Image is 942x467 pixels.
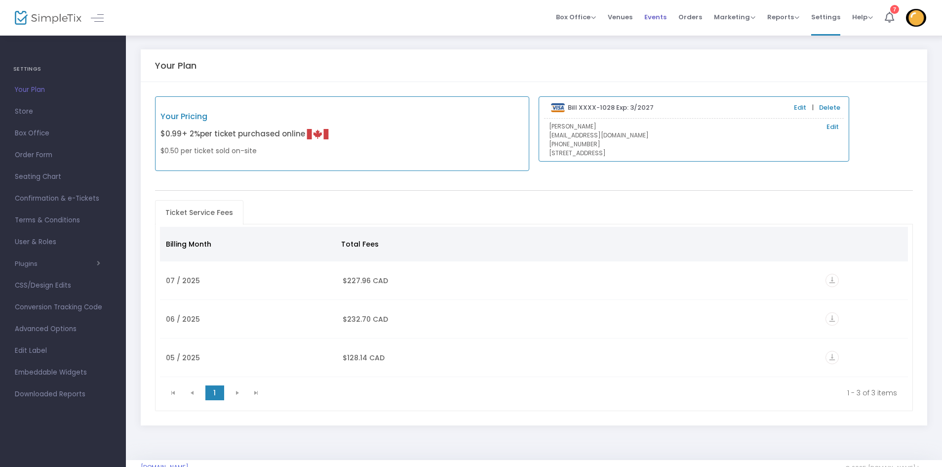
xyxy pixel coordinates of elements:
[890,3,899,12] div: 7
[15,84,111,96] span: Your Plan
[166,276,200,286] span: 07 / 2025
[343,276,388,286] span: $227.96 CAD
[273,388,898,398] kendo-pager-info: 1 - 3 of 3 items
[343,353,385,363] span: $128.14 CAD
[794,103,806,113] a: Edit
[160,146,342,156] p: $0.50 per ticket sold on-site
[825,354,839,364] a: vertical_align_bottom
[767,12,799,22] span: Reports
[15,170,111,183] span: Seating Chart
[15,279,111,292] span: CSS/Design Edits
[608,4,632,30] span: Venues
[551,103,565,112] img: visa.png
[15,127,111,140] span: Box Office
[15,236,111,249] span: User & Roles
[825,274,839,287] i: vertical_align_bottom
[13,59,113,79] h4: SETTINGS
[166,353,200,363] span: 05 / 2025
[15,192,111,205] span: Confirmation & e-Tickets
[825,277,839,287] a: vertical_align_bottom
[182,128,200,139] span: + 2%
[811,4,840,30] span: Settings
[160,227,908,377] div: Data table
[160,227,336,261] th: Billing Month
[678,4,702,30] span: Orders
[644,4,667,30] span: Events
[852,12,873,22] span: Help
[549,149,839,158] p: [STREET_ADDRESS]
[15,323,111,336] span: Advanced Options
[15,366,111,379] span: Embeddable Widgets
[15,388,111,401] span: Downloaded Reports
[307,123,329,145] img: Canadian Flag
[556,12,596,22] span: Box Office
[825,351,839,364] i: vertical_align_bottom
[714,12,755,22] span: Marketing
[819,103,840,113] a: Delete
[15,149,111,162] span: Order Form
[205,385,224,400] span: Page 1
[159,205,239,220] span: Ticket Service Fees
[826,122,839,132] a: Edit
[549,131,839,140] p: [EMAIL_ADDRESS][DOMAIN_NAME]
[825,315,839,325] a: vertical_align_bottom
[549,140,839,149] p: [PHONE_NUMBER]
[15,214,111,227] span: Terms & Conditions
[810,103,816,113] span: |
[166,314,200,324] span: 06 / 2025
[15,105,111,118] span: Store
[155,60,196,71] h5: Your Plan
[343,314,388,324] span: $232.70 CAD
[15,260,100,268] button: Plugins
[15,301,111,314] span: Conversion Tracking Code
[160,123,342,145] p: $0.99 per ticket purchased online
[825,312,839,326] i: vertical_align_bottom
[160,111,342,123] p: Your Pricing
[549,122,839,131] p: [PERSON_NAME]
[568,103,654,112] b: Bill XXXX-1028 Exp: 3/2027
[335,227,495,261] th: Total Fees
[15,344,111,357] span: Edit Label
